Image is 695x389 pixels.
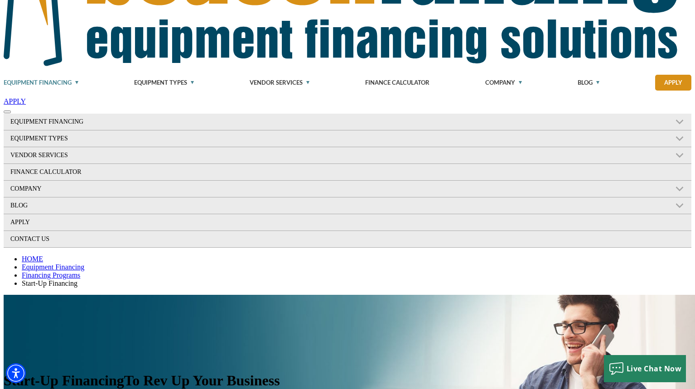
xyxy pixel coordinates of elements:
[365,69,430,96] a: Finance Calculator
[604,355,686,382] button: Live Chat Now
[485,69,522,96] a: Company
[627,364,682,374] span: Live Chat Now
[4,110,11,113] button: Toggle navigation
[6,363,26,383] div: Accessibility Menu
[4,214,691,231] a: Apply
[124,372,280,389] span: To Rev Up Your Business
[4,69,78,96] a: Equipment Financing
[4,197,595,214] a: Blog
[4,372,691,389] h1: Start-Up Financing
[22,255,43,263] a: HOME
[134,69,194,96] a: Equipment Types
[22,279,77,287] span: Start-Up Financing
[4,147,595,163] a: Vendor Services
[4,231,691,247] a: CONTACT US
[4,114,595,130] a: Equipment Financing
[22,271,80,279] a: Financing Programs
[4,130,595,147] a: Equipment Types
[578,69,599,96] a: Blog
[4,164,691,180] a: Finance Calculator
[655,75,691,91] a: Apply
[22,263,84,271] a: Equipment Financing
[4,181,595,197] a: Company
[250,69,309,96] a: Vendor Services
